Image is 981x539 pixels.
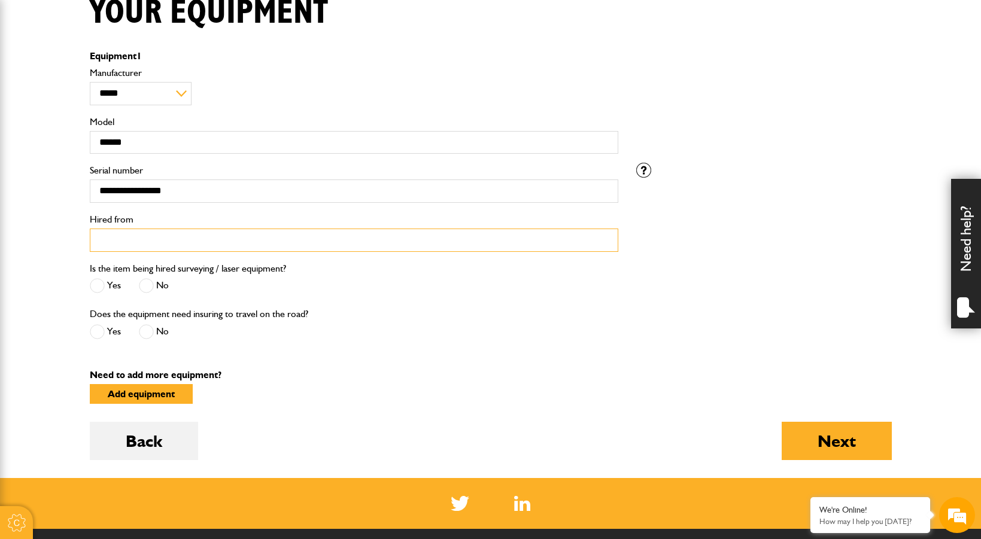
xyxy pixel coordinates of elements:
span: 1 [136,50,142,62]
label: No [139,278,169,293]
em: Start Chat [163,369,217,385]
label: Yes [90,324,121,339]
img: Linked In [514,496,530,511]
label: Model [90,117,618,127]
label: Is the item being hired surveying / laser equipment? [90,264,286,273]
label: Yes [90,278,121,293]
div: Need help? [951,179,981,328]
label: Does the equipment need insuring to travel on the road? [90,309,308,319]
img: d_20077148190_company_1631870298795_20077148190 [20,66,50,83]
label: No [139,324,169,339]
img: Twitter [451,496,469,511]
input: Enter your phone number [16,181,218,208]
textarea: Type your message and hit 'Enter' [16,217,218,358]
label: Manufacturer [90,68,618,78]
button: Next [782,422,892,460]
a: LinkedIn [514,496,530,511]
p: Equipment [90,51,618,61]
input: Enter your last name [16,111,218,137]
div: Chat with us now [62,67,201,83]
label: Serial number [90,166,618,175]
div: Minimize live chat window [196,6,225,35]
label: Hired from [90,215,618,224]
input: Enter your email address [16,146,218,172]
p: How may I help you today? [819,517,921,526]
div: We're Online! [819,505,921,515]
button: Add equipment [90,384,193,404]
button: Back [90,422,198,460]
p: Need to add more equipment? [90,370,892,380]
